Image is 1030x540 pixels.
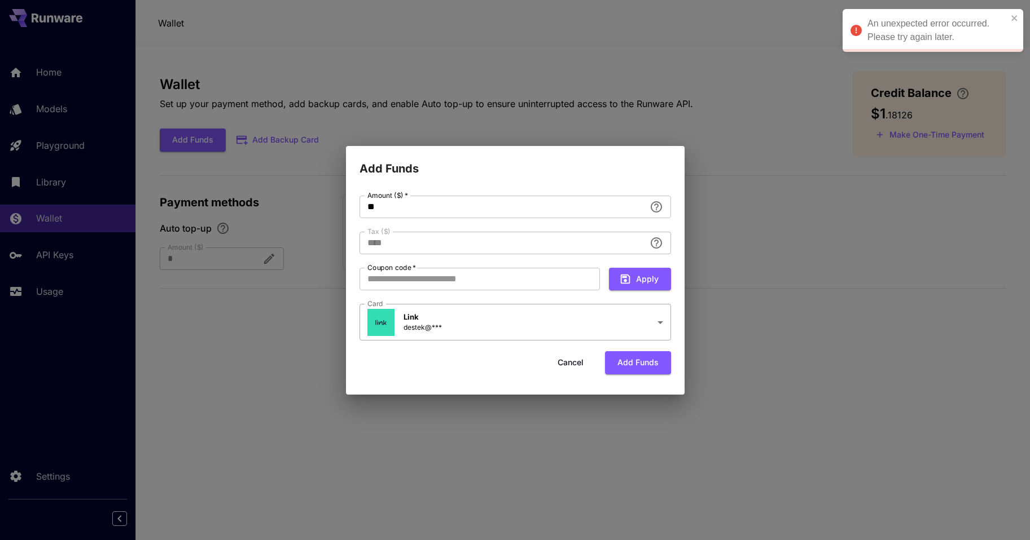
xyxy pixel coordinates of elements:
p: Link [404,312,442,323]
label: Tax ($) [367,227,391,236]
button: Apply [609,268,671,291]
button: Add funds [605,351,671,374]
label: Amount ($) [367,191,408,200]
button: Cancel [545,351,596,374]
label: Coupon code [367,263,416,272]
button: close [1011,14,1019,23]
label: Card [367,299,383,308]
div: An unexpected error occurred. Please try again later. [867,17,1007,44]
h2: Add Funds [346,146,685,178]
